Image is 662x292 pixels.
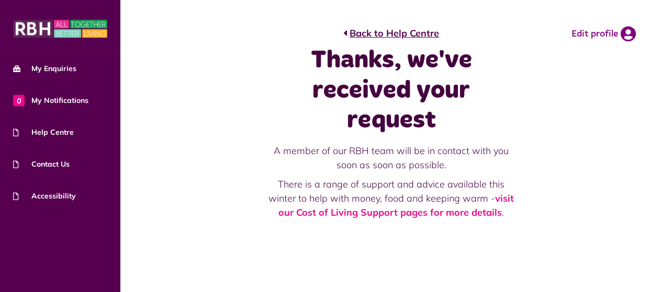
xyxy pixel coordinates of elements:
span: 0 [13,95,25,106]
p: There is a range of support and advice available this winter to help with money, food and keeping... [266,177,517,219]
span: Contact Us [13,159,70,170]
span: Help Centre [13,127,74,138]
span: My Notifications [13,95,88,106]
img: MyRBH [13,18,107,39]
a: visit our Cost of Living Support pages for more details [278,192,514,218]
a: Back to Help Centre [343,26,439,40]
p: A member of our RBH team will be in contact with you soon as soon as possible. [266,144,517,172]
h1: Thanks, we've received your request [266,45,517,136]
span: My Enquiries [13,63,76,74]
a: Edit profile [571,26,636,42]
span: Accessibility [13,191,76,202]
